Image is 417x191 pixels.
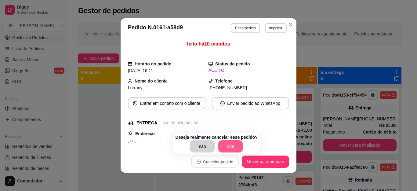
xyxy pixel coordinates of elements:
[133,101,137,105] span: whats-app
[135,61,172,66] strong: Horário do pedido
[285,20,295,29] button: Close
[190,140,215,152] button: não
[128,79,132,83] span: user
[197,160,201,164] span: close-circle
[191,156,238,168] button: close-circleCancelar pedido
[265,23,287,33] button: Imprimir
[136,120,157,126] div: ENTREGA
[128,68,153,73] span: [DATE] 16:11
[209,85,247,90] span: [PHONE_NUMBER]
[209,62,213,66] span: desktop
[128,23,183,33] h3: Pedido N. 0161-a58d9
[176,134,258,140] p: Deseja realmente cancelar esse pedido?
[209,67,289,74] div: ACEITO
[128,138,139,143] span: , n. , -
[215,61,250,66] strong: Status do pedido
[218,140,243,152] button: Sim
[128,62,132,66] span: calendar
[212,97,289,109] button: whats-appEnviar pedido ao WhatsApp
[220,101,225,105] span: whats-app
[128,97,205,109] button: whats-appEntrar em contato com o cliente
[231,23,260,33] button: Editarpedido
[128,148,133,153] span: dollar
[135,131,155,136] strong: Endereço
[128,131,133,136] span: pushpin
[160,120,198,126] div: - pedido pelo balcão
[209,79,213,83] span: phone
[135,79,168,83] strong: Nome do cliente
[242,156,289,168] button: Mover para preparo
[128,85,142,90] span: Lorrany
[187,41,230,46] span: feito há 10 minutos
[215,79,233,83] strong: Telefone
